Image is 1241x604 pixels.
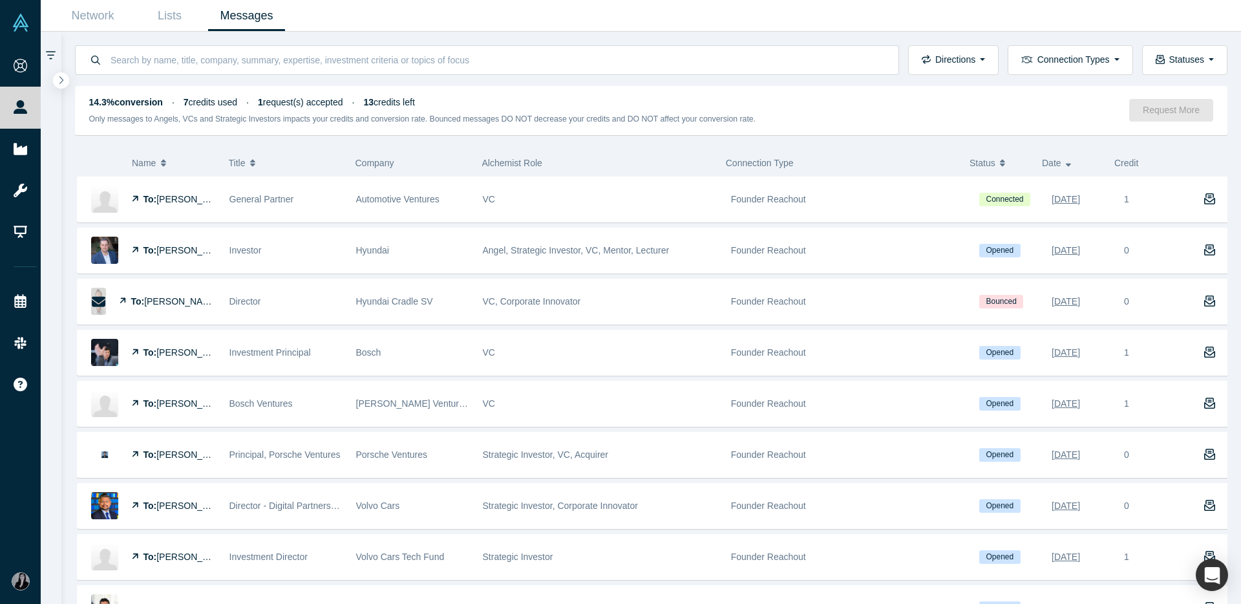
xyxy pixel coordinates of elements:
span: VC, Corporate Innovator [483,296,581,307]
span: Strategic Investor, Corporate Innovator [483,501,638,511]
span: VC [483,347,495,358]
span: · [352,97,355,107]
div: [DATE] [1052,239,1080,262]
strong: To: [143,347,157,358]
div: 1 [1118,177,1190,222]
button: Title [229,149,342,177]
a: Messages [208,1,285,31]
img: Steve Greenfield's Profile Image [91,186,118,213]
button: Connection Types [1008,45,1132,75]
div: [DATE] [1052,188,1080,211]
button: Name [132,149,215,177]
span: Founder Reachout [731,347,806,358]
span: [PERSON_NAME] [PERSON_NAME] [144,296,295,307]
span: [PERSON_NAME] [156,194,231,204]
span: Date [1042,149,1061,177]
span: Strategic Investor, VC, Acquirer [483,449,609,460]
span: request(s) accepted [258,97,343,107]
span: · [246,97,249,107]
strong: To: [131,296,144,307]
div: [DATE] [1052,341,1080,364]
span: Status [970,149,995,177]
span: Founder Reachout [731,398,806,409]
strong: To: [143,552,157,562]
span: Opened [979,244,1021,257]
span: Founder Reachout [731,296,806,307]
strong: 13 [363,97,374,107]
a: Lists [131,1,208,31]
strong: 1 [258,97,263,107]
span: Founder Reachout [731,194,806,204]
span: Title [229,149,246,177]
span: Volvo Cars [356,501,400,511]
div: 1 [1118,535,1190,579]
div: [DATE] [1052,495,1080,517]
img: Alessandro Zago's Profile Image [91,237,118,264]
img: Alchemist Vault Logo [12,14,30,32]
button: Date [1042,149,1101,177]
span: [PERSON_NAME] [156,398,231,409]
span: Founder Reachout [731,245,806,255]
span: Credit [1114,158,1138,168]
div: 0 [1124,448,1129,462]
span: Opened [979,499,1021,513]
span: Opened [979,448,1021,462]
span: Investment Principal [229,347,311,358]
div: [DATE] [1052,444,1080,466]
img: Gitte Bedford's Profile Image [91,390,118,417]
span: Strategic Investor [483,552,553,562]
button: Directions [908,45,999,75]
img: Andrew Gilchrist's Profile Image [91,543,118,570]
strong: 14.3% conversion [89,97,163,107]
div: 0 [1124,499,1129,513]
span: Investor [229,245,262,255]
small: Only messages to Angels, VCs and Strategic Investors impacts your credits and conversion rate. Bo... [89,114,756,124]
span: VC [483,398,495,409]
img: Saurabh Jain's Profile Image [91,492,118,519]
div: [DATE] [1052,290,1080,313]
span: Opened [979,550,1021,564]
span: [PERSON_NAME] [156,449,231,460]
span: Angel, Strategic Investor, VC, Mentor, Lecturer [483,245,670,255]
strong: To: [143,398,157,409]
div: 0 [1124,244,1129,257]
span: Name [132,149,156,177]
span: Alchemist Role [482,158,542,168]
span: Automotive Ventures [356,194,440,204]
span: Bosch [356,347,381,358]
span: Volvo Cars Tech Fund [356,552,445,562]
img: Gabriel Alvarado's Profile Image [91,441,118,468]
span: [PERSON_NAME] [156,245,231,255]
input: Search by name, title, company, summary, expertise, investment criteria or topics of focus [109,45,885,75]
span: [PERSON_NAME] Venture Capital [356,398,495,409]
span: Hyundai [356,245,389,255]
div: [DATE] [1052,546,1080,568]
span: Connection Type [726,158,794,168]
span: Opened [979,346,1021,360]
button: Statuses [1142,45,1227,75]
span: VC [483,194,495,204]
span: Bosch Ventures [229,398,293,409]
span: Company [355,158,394,168]
div: [DATE] [1052,393,1080,415]
strong: To: [143,501,157,511]
span: Opened [979,397,1021,411]
span: Connected [979,193,1030,206]
span: General Partner [229,194,294,204]
span: Hyundai Cradle SV [356,296,433,307]
strong: To: [143,194,157,204]
div: 0 [1124,295,1129,308]
span: credits used [184,97,237,107]
img: Selen Zengin's Account [12,572,30,590]
span: [PERSON_NAME] [156,501,231,511]
strong: To: [143,245,157,255]
span: Investment Director [229,552,308,562]
span: [PERSON_NAME] [156,347,231,358]
strong: To: [143,449,157,460]
div: 1 [1118,382,1190,426]
span: Director [229,296,261,307]
span: Principal, Porsche Ventures [229,449,341,460]
span: Founder Reachout [731,449,806,460]
span: · [172,97,175,107]
div: 1 [1118,330,1190,375]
